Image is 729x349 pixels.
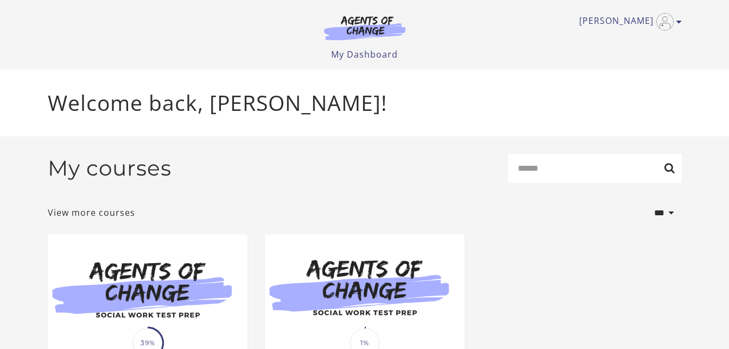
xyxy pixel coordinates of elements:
[48,155,172,181] h2: My courses
[48,206,135,219] a: View more courses
[331,48,398,60] a: My Dashboard
[48,87,682,119] p: Welcome back, [PERSON_NAME]!
[579,13,676,30] a: Toggle menu
[313,15,417,40] img: Agents of Change Logo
